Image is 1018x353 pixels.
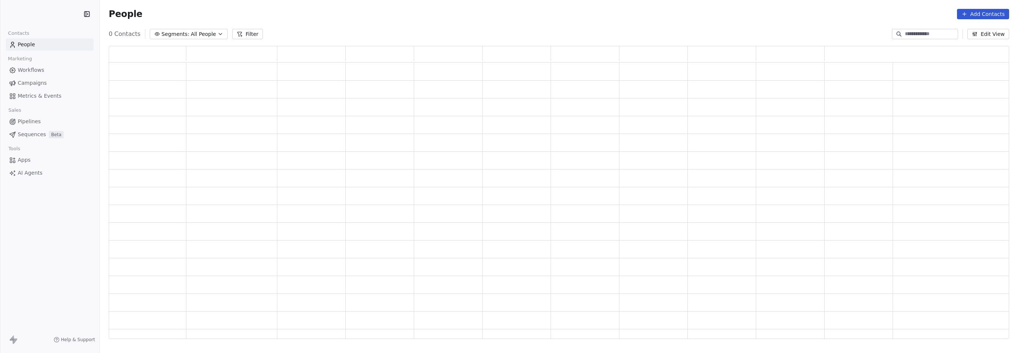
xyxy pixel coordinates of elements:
span: People [109,9,142,20]
span: Contacts [5,28,33,39]
span: Workflows [18,66,44,74]
button: Edit View [967,29,1009,39]
a: Apps [6,154,94,166]
span: People [18,41,35,48]
span: Beta [49,131,64,138]
a: Metrics & Events [6,90,94,102]
a: Pipelines [6,115,94,128]
a: SequencesBeta [6,128,94,141]
span: Apps [18,156,31,164]
span: All People [191,30,216,38]
button: Add Contacts [957,9,1009,19]
span: Pipelines [18,118,41,125]
span: Metrics & Events [18,92,61,100]
button: Filter [232,29,263,39]
a: AI Agents [6,167,94,179]
a: Campaigns [6,77,94,89]
span: Tools [5,143,23,154]
span: Help & Support [61,337,95,343]
span: Segments: [162,30,189,38]
span: AI Agents [18,169,43,177]
span: Sales [5,105,24,116]
span: Sequences [18,131,46,138]
a: Help & Support [54,337,95,343]
div: grid [109,63,1009,339]
span: 0 Contacts [109,30,141,38]
span: Campaigns [18,79,47,87]
a: People [6,38,94,51]
span: Marketing [5,53,35,64]
a: Workflows [6,64,94,76]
